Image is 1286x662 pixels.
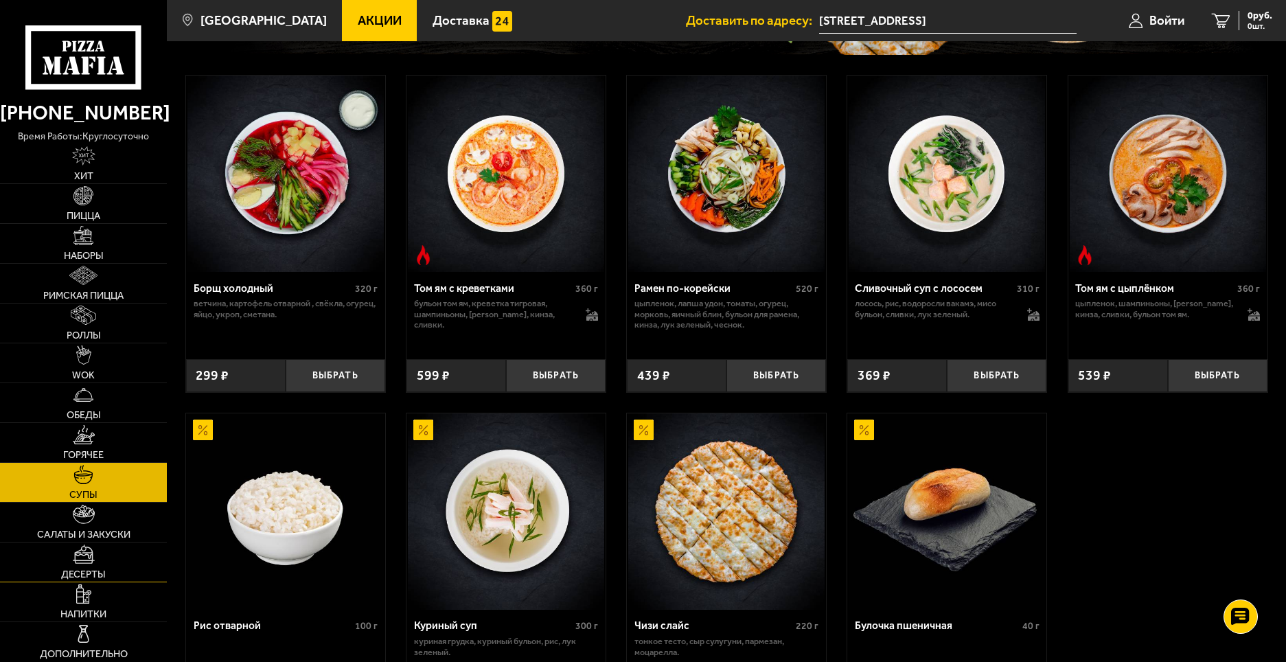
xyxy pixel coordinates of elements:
span: Салаты и закуски [37,529,130,539]
img: Рис отварной [187,413,384,610]
a: АкционныйБулочка пшеничная [847,413,1046,610]
p: ветчина, картофель отварной , свёкла, огурец, яйцо, укроп, сметана. [194,298,378,319]
img: Том ям с цыплёнком [1070,76,1266,272]
span: Десерты [61,569,106,579]
img: Острое блюдо [1075,245,1094,265]
img: Куриный суп [408,413,604,610]
a: Борщ холодный [186,76,385,272]
span: 300 г [575,620,598,632]
span: 40 г [1022,620,1040,632]
span: Напитки [60,609,106,619]
span: Войти [1149,14,1184,27]
span: Супы [69,490,97,499]
span: 599 ₽ [417,369,450,383]
span: 0 руб. [1248,11,1272,21]
a: Острое блюдоТом ям с креветками [406,76,606,272]
img: Рамен по-корейски [628,76,825,272]
p: лосось, рис, водоросли вакамэ, мисо бульон, сливки, лук зеленый. [855,298,1013,319]
span: 0 шт. [1248,22,1272,30]
span: Дополнительно [40,649,128,659]
span: [GEOGRAPHIC_DATA] [200,14,327,27]
div: Булочка пшеничная [855,619,1019,632]
span: 299 ₽ [196,369,229,383]
span: WOK [72,370,95,380]
span: 539 ₽ [1078,369,1111,383]
a: Острое блюдоТом ям с цыплёнком [1068,76,1267,272]
span: 100 г [355,620,378,632]
a: Сливочный суп с лососем [847,76,1046,272]
img: Акционный [193,420,213,440]
span: 520 г [796,283,818,295]
p: куриная грудка, куриный бульон, рис, лук зеленый. [414,636,599,657]
a: АкционныйРис отварной [186,413,385,610]
div: Борщ холодный [194,282,352,295]
img: Акционный [413,420,433,440]
img: Акционный [634,420,654,440]
img: Чизи слайс [628,413,825,610]
a: АкционныйКуриный суп [406,413,606,610]
span: 320 г [355,283,378,295]
span: 360 г [1237,283,1260,295]
span: 310 г [1017,283,1040,295]
p: бульон том ям, креветка тигровая, шампиньоны, [PERSON_NAME], кинза, сливки. [414,298,573,330]
p: цыпленок, шампиньоны, [PERSON_NAME], кинза, сливки, бульон том ям. [1075,298,1234,319]
img: 15daf4d41897b9f0e9f617042186c801.svg [492,11,512,31]
input: Ваш адрес доставки [819,8,1077,34]
img: Акционный [854,420,874,440]
img: Борщ холодный [187,76,384,272]
button: Выбрать [286,359,385,392]
button: Выбрать [1168,359,1267,392]
span: 360 г [575,283,598,295]
span: Римская пицца [43,290,124,300]
span: 220 г [796,620,818,632]
img: Острое блюдо [413,245,433,265]
p: тонкое тесто, сыр сулугуни, пармезан, моцарелла. [634,636,819,657]
img: Булочка пшеничная [849,413,1045,610]
img: Сливочный суп с лососем [849,76,1045,272]
span: Пицца [67,211,100,220]
a: Рамен по-корейски [627,76,826,272]
div: Куриный суп [414,619,573,632]
span: Акции [358,14,402,27]
p: цыпленок, лапша удон, томаты, огурец, морковь, яичный блин, бульон для рамена, кинза, лук зеленый... [634,298,819,330]
div: Том ям с креветками [414,282,573,295]
span: 439 ₽ [637,369,670,383]
span: Роллы [67,330,101,340]
span: Наборы [64,251,104,260]
span: Хит [74,171,93,181]
div: Рис отварной [194,619,352,632]
span: 369 ₽ [858,369,891,383]
button: Выбрать [506,359,606,392]
span: Доставить по адресу: [686,14,819,27]
button: Выбрать [726,359,826,392]
span: Обеды [67,410,101,420]
button: Выбрать [947,359,1046,392]
div: Рамен по-корейски [634,282,793,295]
div: Сливочный суп с лососем [855,282,1013,295]
div: Чизи слайс [634,619,793,632]
span: Доставка [433,14,490,27]
a: АкционныйЧизи слайс [627,413,826,610]
img: Том ям с креветками [408,76,604,272]
div: Том ям с цыплёнком [1075,282,1234,295]
span: Горячее [63,450,104,459]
